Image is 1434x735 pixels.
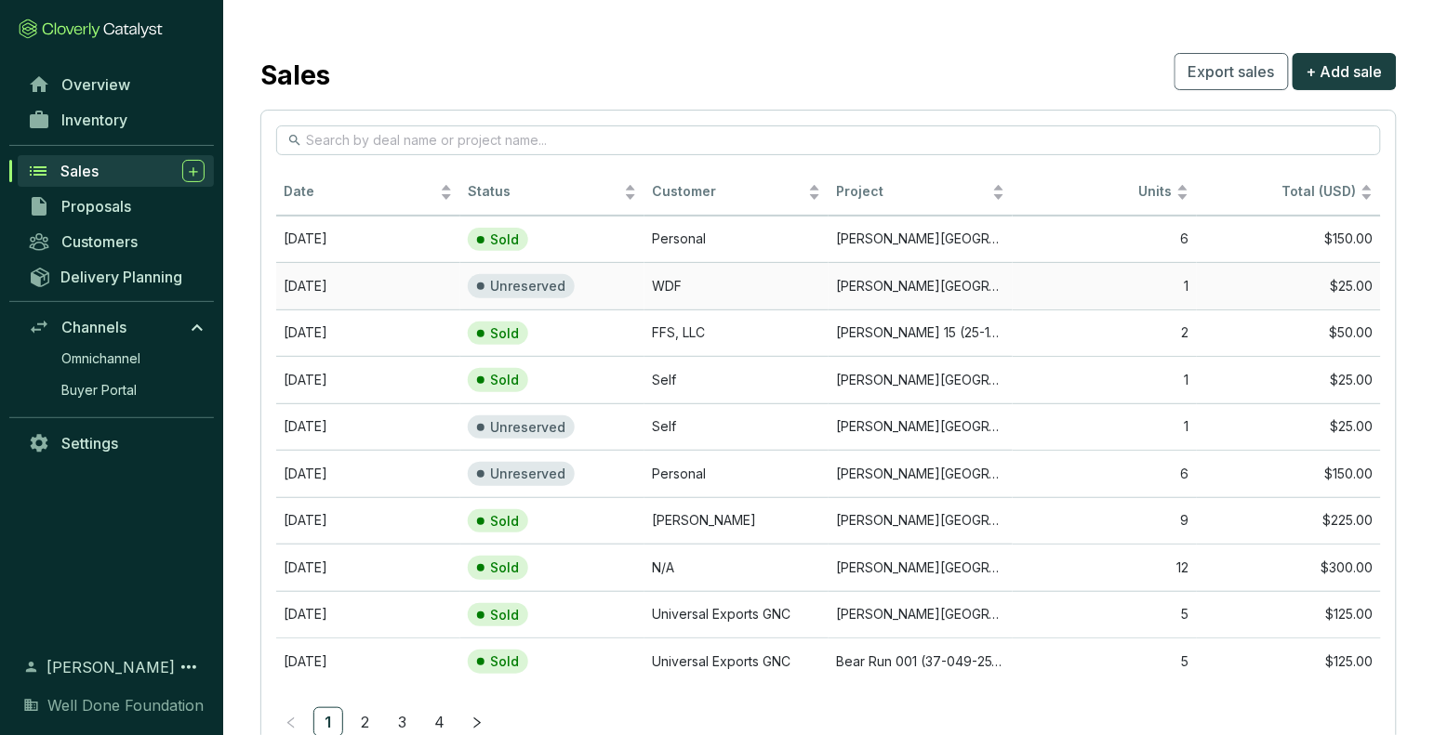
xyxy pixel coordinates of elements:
td: Amy Livingston [644,497,829,545]
td: A. Lorenzen 15 (25-101-10239) [829,309,1013,357]
td: 1 [1013,262,1197,309]
a: Settings [19,427,214,459]
td: $125.00 [1197,637,1381,685]
a: Proposals [19,190,214,222]
td: Self [644,403,829,451]
span: Settings [61,434,118,453]
span: + Add sale [1307,60,1383,83]
span: Inventory [61,111,127,129]
p: Sold [490,653,519,670]
td: $25.00 [1197,356,1381,403]
p: Unreserved [490,278,565,295]
span: Customers [61,232,138,251]
td: Personal [644,450,829,497]
td: Aug 08 2025 [276,216,460,263]
p: Sold [490,372,519,388]
span: Total (USD) [1282,183,1357,199]
td: Jul 11 2025 [276,637,460,685]
span: Buyer Portal [61,381,137,400]
td: $25.00 [1197,403,1381,451]
span: Delivery Planning [60,268,182,286]
p: Sold [490,559,519,576]
td: Jul 31 2025 [276,450,460,497]
span: right [471,716,484,729]
th: Customer [644,170,829,216]
td: Palmer Bow Island 1-4 (25-035-22023) [829,262,1013,309]
input: Search by deal name or project name... [306,130,1353,151]
a: Omnichannel [52,345,214,373]
span: Units [1020,183,1173,201]
td: Self [644,356,829,403]
span: Proposals [61,197,131,216]
td: Palmer Bow Island 1-4 (25-035-22023) [829,216,1013,263]
td: Palmer Bow Island 1-4 (25-035-22023) [829,544,1013,591]
td: $25.00 [1197,262,1381,309]
td: Palmer Bow Island 2-2 (25-035-22024) [829,450,1013,497]
span: [PERSON_NAME] [46,656,175,678]
td: Palmer Bow Island 2-2 (25-035-22024) [829,497,1013,545]
a: Inventory [19,104,214,136]
td: WDF [644,262,829,309]
td: $300.00 [1197,544,1381,591]
td: Universal Exports GNC [644,637,829,685]
th: Status [460,170,644,216]
td: Aug 08 2025 [276,262,460,309]
p: Unreserved [490,419,565,436]
span: Sales [60,162,99,180]
td: 6 [1013,450,1197,497]
span: Well Done Foundation [47,694,204,716]
td: Personal [644,216,829,263]
span: Status [468,183,620,201]
p: Sold [490,607,519,623]
p: Unreserved [490,466,565,482]
td: N/A [644,544,829,591]
h2: Sales [260,56,330,95]
span: Project [836,183,989,201]
span: Channels [61,318,126,336]
td: 12 [1013,544,1197,591]
td: Aug 01 2025 [276,403,460,451]
p: Sold [490,231,519,248]
a: Sales [18,155,214,187]
td: $50.00 [1197,309,1381,357]
span: Customer [652,183,804,201]
td: $225.00 [1197,497,1381,545]
td: Palmer Bow Island 10-13 (25-035-22019) [829,591,1013,638]
td: Jul 25 2025 [276,544,460,591]
td: $125.00 [1197,591,1381,638]
td: $150.00 [1197,216,1381,263]
p: Sold [490,513,519,530]
td: FFS, LLC [644,309,829,357]
th: Date [276,170,460,216]
span: Date [284,183,436,201]
span: Omnichannel [61,349,140,368]
td: Palmer Bow Island 1-4 (25-035-22023) [829,356,1013,403]
a: Channels [19,311,214,343]
p: Sold [490,325,519,342]
button: Export sales [1175,53,1289,90]
td: 1 [1013,356,1197,403]
td: Aug 01 2025 [276,356,460,403]
td: Bear Run 001 (37-049-25473) [829,637,1013,685]
td: 6 [1013,216,1197,263]
td: 9 [1013,497,1197,545]
a: Delivery Planning [19,261,214,292]
th: Project [829,170,1013,216]
th: Units [1013,170,1197,216]
span: Overview [61,75,130,94]
td: 1 [1013,403,1197,451]
td: Jul 30 2025 [276,497,460,545]
td: Palmer Bow Island 1-4 (25-035-22023) [829,403,1013,451]
td: 5 [1013,591,1197,638]
td: 5 [1013,637,1197,685]
td: Jul 11 2025 [276,591,460,638]
span: Export sales [1188,60,1275,83]
span: left [285,716,298,729]
a: Buyer Portal [52,376,214,404]
td: Universal Exports GNC [644,591,829,638]
a: Overview [19,69,214,100]
a: Customers [19,226,214,257]
td: 2 [1013,309,1197,357]
button: + Add sale [1293,53,1397,90]
td: $150.00 [1197,450,1381,497]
